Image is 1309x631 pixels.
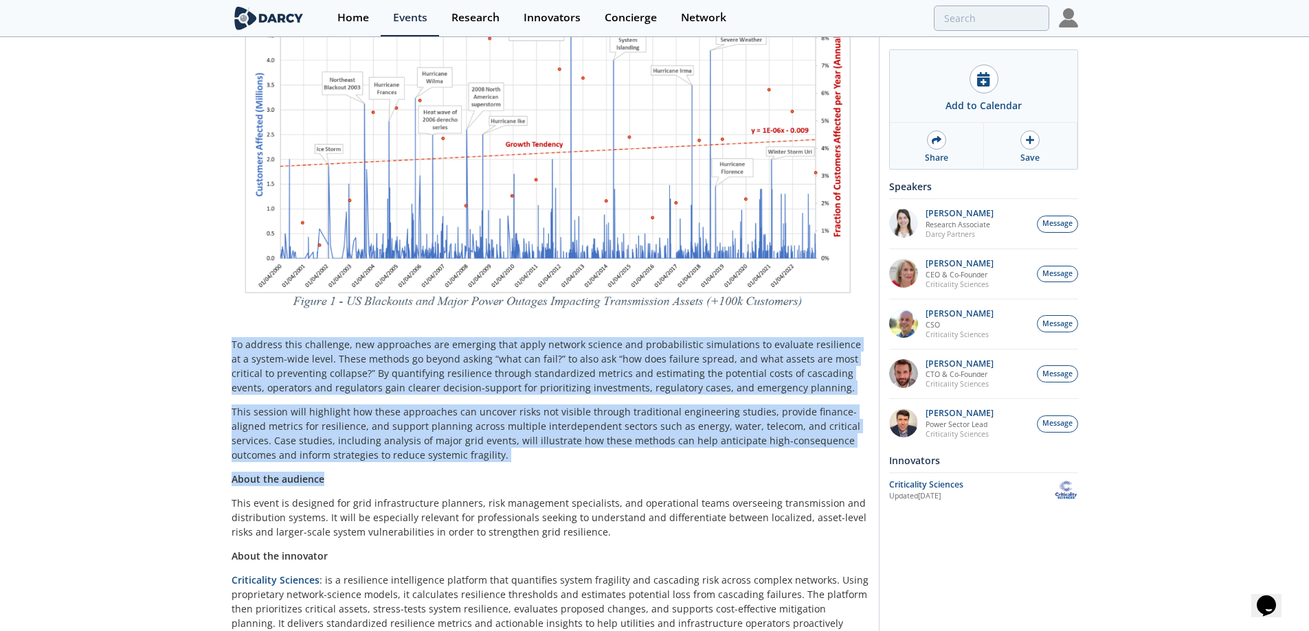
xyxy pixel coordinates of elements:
[232,6,306,30] img: logo-wide.svg
[232,573,320,586] a: Criticality Sciences
[1059,8,1078,27] img: Profile
[925,152,948,164] div: Share
[232,472,324,485] strong: About the audience
[926,259,994,268] p: [PERSON_NAME]
[889,409,918,437] img: 17420dea-bc41-4e79-95b0-d3e86d0e46f4
[1037,266,1078,283] button: Message
[1037,315,1078,332] button: Message
[926,209,994,218] p: [PERSON_NAME]
[889,448,1078,472] div: Innovators
[1042,319,1073,330] span: Message
[232,549,328,562] strong: About the innovator
[393,12,427,23] div: Events
[926,359,994,369] p: [PERSON_NAME]
[1042,369,1073,380] span: Message
[889,309,918,338] img: c3fd1137-0e00-4905-b78a-d4f4255912ba
[889,209,918,238] img: qdh7Er9pRiGqDWE5eNkh
[926,429,994,439] p: Criticality Sciences
[605,12,657,23] div: Concierge
[232,496,869,539] p: This event is designed for grid infrastructure planners, risk management specialists, and operati...
[1251,576,1295,617] iframe: chat widget
[889,491,1054,502] div: Updated [DATE]
[1054,478,1078,502] img: Criticality Sciences
[232,404,869,462] p: This session will highlight how these approaches can uncover risks not visible through traditiona...
[889,479,1054,491] div: Criticality Sciences
[926,270,994,279] p: CEO & Co-Founder
[1020,152,1040,164] div: Save
[1042,218,1073,229] span: Message
[926,320,994,330] p: CSO
[926,229,994,239] p: Darcy Partners
[1042,268,1073,279] span: Message
[889,359,918,388] img: 90f9c750-37bc-4a35-8c39-e7b0554cf0e9
[1042,418,1073,429] span: Message
[524,12,581,23] div: Innovators
[681,12,726,23] div: Network
[1037,365,1078,382] button: Message
[946,98,1022,113] div: Add to Calendar
[337,12,369,23] div: Home
[934,5,1049,31] input: Advanced Search
[926,379,994,389] p: Criticality Sciences
[1037,415,1078,433] button: Message
[1037,216,1078,233] button: Message
[926,369,994,379] p: CTO & Co-Founder
[232,337,869,395] p: To address this challenge, new approaches are emerging that apply network science and probabilist...
[889,478,1078,502] a: Criticality Sciences Updated[DATE] Criticality Sciences
[926,279,994,289] p: Criticality Sciences
[926,220,994,229] p: Research Associate
[926,309,994,319] p: [PERSON_NAME]
[889,259,918,288] img: 7fd099ee-3020-413d-8a27-20701badd6bb
[451,12,500,23] div: Research
[926,420,994,429] p: Power Sector Lead
[926,330,994,339] p: Criticality Sciences
[926,409,994,418] p: [PERSON_NAME]
[889,174,1078,198] div: Speakers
